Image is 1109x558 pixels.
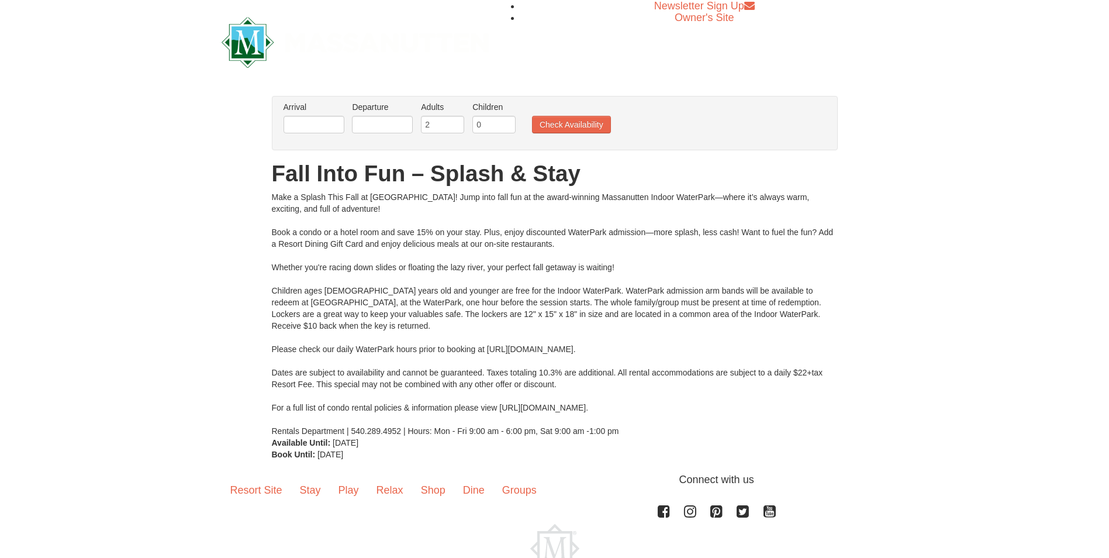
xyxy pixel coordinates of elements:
[284,101,344,113] label: Arrival
[222,472,291,508] a: Resort Site
[333,438,358,447] span: [DATE]
[272,438,331,447] strong: Available Until:
[317,450,343,459] span: [DATE]
[330,472,368,508] a: Play
[675,12,734,23] a: Owner's Site
[454,472,493,508] a: Dine
[222,17,489,68] img: Massanutten Resort Logo
[272,162,838,185] h1: Fall Into Fun – Splash & Stay
[272,191,838,437] div: Make a Splash This Fall at [GEOGRAPHIC_DATA]! Jump into fall fun at the award-winning Massanutten...
[222,27,489,54] a: Massanutten Resort
[532,116,611,133] button: Check Availability
[368,472,412,508] a: Relax
[421,101,464,113] label: Adults
[291,472,330,508] a: Stay
[472,101,516,113] label: Children
[412,472,454,508] a: Shop
[493,472,545,508] a: Groups
[272,450,316,459] strong: Book Until:
[222,472,888,488] p: Connect with us
[352,101,413,113] label: Departure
